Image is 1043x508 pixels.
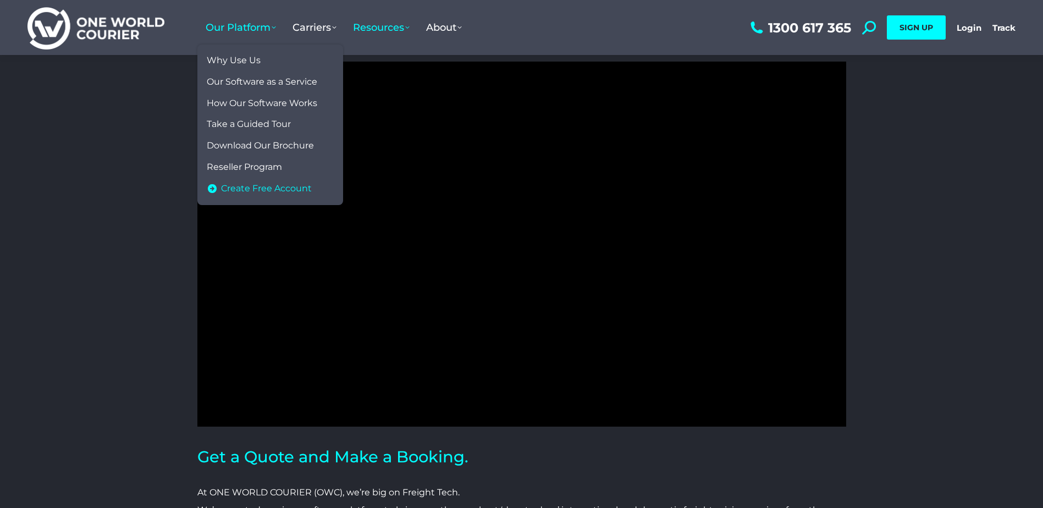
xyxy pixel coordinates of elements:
[957,23,981,33] a: Login
[203,178,338,200] a: Create Free Account
[203,135,338,157] a: Download Our Brochure
[221,183,312,195] span: Create Free Account
[27,5,164,50] img: One World Courier
[207,162,282,173] span: Reseller Program
[992,23,1016,33] a: Track
[426,21,462,34] span: About
[197,449,846,465] h2: Get a Quote and Make a Booking.
[207,140,314,152] span: Download Our Brochure
[203,71,338,93] a: Our Software as a Service
[748,21,851,35] a: 1300 617 365
[197,487,846,499] p: At ONE WORLD COURIER (OWC), we’re big on Freight Tech.
[353,21,410,34] span: Resources
[899,23,933,32] span: SIGN UP
[345,10,418,45] a: Resources
[206,21,276,34] span: Our Platform
[207,119,291,130] span: Take a Guided Tour
[207,98,317,109] span: How Our Software Works
[284,10,345,45] a: Carriers
[207,55,261,67] span: Why Use Us
[203,157,338,178] a: Reseller Program
[203,50,338,71] a: Why Use Us
[197,10,284,45] a: Our Platform
[203,93,338,114] a: How Our Software Works
[203,114,338,135] a: Take a Guided Tour
[207,76,317,88] span: Our Software as a Service
[418,10,470,45] a: About
[197,62,846,427] iframe: Tutorial How To Get An Instant Quote and Make a Booking - One World Courier
[887,15,946,40] a: SIGN UP
[293,21,336,34] span: Carriers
